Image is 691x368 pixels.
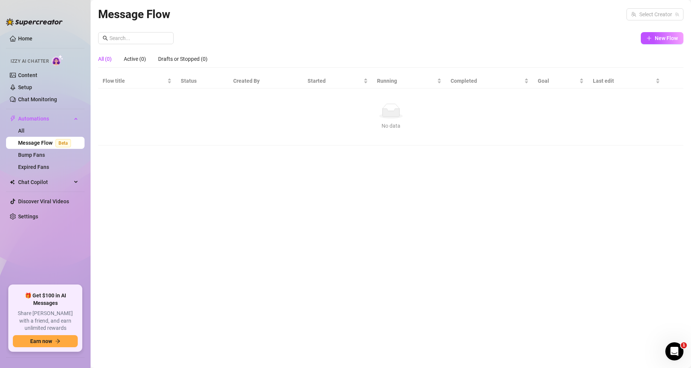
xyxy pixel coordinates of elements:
[13,335,78,347] button: Earn nowarrow-right
[372,74,446,88] th: Running
[446,74,533,88] th: Completed
[18,36,32,42] a: Home
[18,140,74,146] a: Message FlowBeta
[665,342,683,360] iframe: Intercom live chat
[538,77,578,85] span: Goal
[681,342,687,348] span: 1
[176,74,228,88] th: Status
[13,292,78,307] span: 🎁 Get $100 in AI Messages
[641,32,683,44] button: New Flow
[11,58,49,65] span: Izzy AI Chatter
[18,84,32,90] a: Setup
[106,122,676,130] div: No data
[55,139,71,147] span: Beta
[377,77,436,85] span: Running
[124,55,146,63] div: Active (0)
[13,310,78,332] span: Share [PERSON_NAME] with a friend, and earn unlimited rewards
[18,72,37,78] a: Content
[675,12,679,17] span: team
[18,213,38,220] a: Settings
[451,77,523,85] span: Completed
[10,179,15,185] img: Chat Copilot
[103,77,166,85] span: Flow title
[593,77,654,85] span: Last edit
[18,164,49,170] a: Expired Fans
[98,55,112,63] div: All (0)
[98,5,170,23] article: Message Flow
[303,74,372,88] th: Started
[655,35,678,41] span: New Flow
[18,96,57,102] a: Chat Monitoring
[98,74,176,88] th: Flow title
[18,176,72,188] span: Chat Copilot
[10,116,16,122] span: thunderbolt
[6,18,63,26] img: logo-BBDzfeDw.svg
[18,128,25,134] a: All
[55,339,60,344] span: arrow-right
[588,74,664,88] th: Last edit
[533,74,589,88] th: Goal
[103,36,108,41] span: search
[646,36,652,41] span: plus
[18,152,45,158] a: Bump Fans
[308,77,362,85] span: Started
[18,113,72,125] span: Automations
[109,34,169,42] input: Search...
[229,74,303,88] th: Created By
[30,338,52,344] span: Earn now
[158,55,208,63] div: Drafts or Stopped (0)
[52,55,63,66] img: AI Chatter
[18,198,69,204] a: Discover Viral Videos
